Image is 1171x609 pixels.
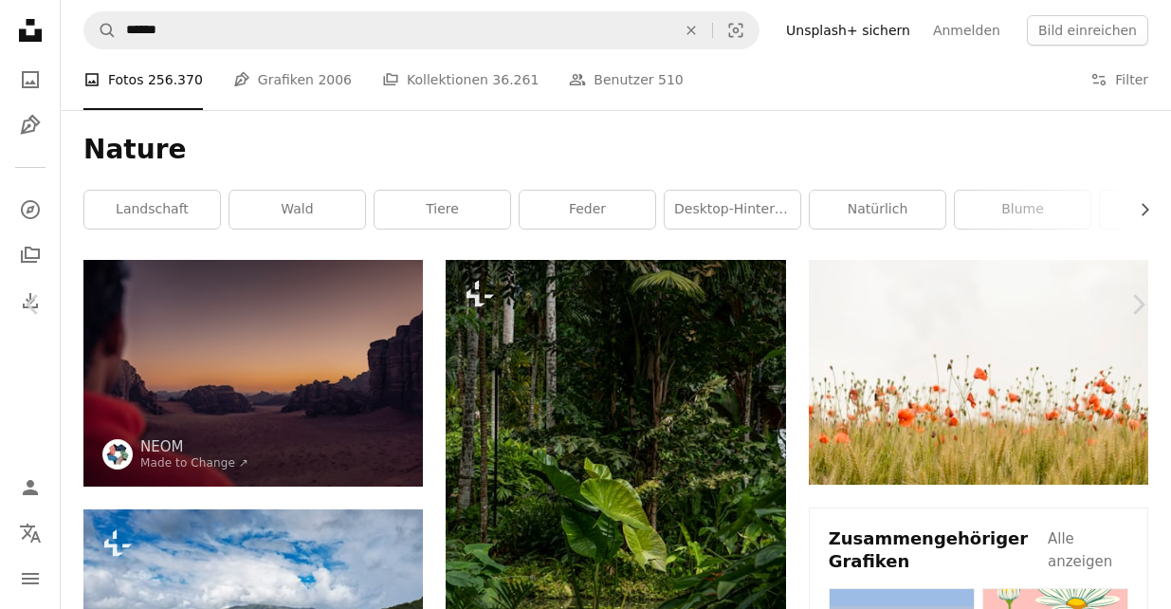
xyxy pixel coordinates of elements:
[829,527,1044,573] h4: Zusammengehöriger Grafiken
[809,260,1148,485] img: orangefarbene Blüten
[922,15,1012,46] a: Anmelden
[520,191,655,229] a: Feder
[775,15,922,46] a: Unsplash+ sichern
[83,260,423,487] img: a man in a red shirt is looking at the desert
[1090,49,1148,110] button: Filter
[140,456,248,470] a: Made to Change ↗
[670,12,712,48] button: Löschen
[809,363,1148,380] a: orangefarbene Blüten
[810,191,945,229] a: natürlich
[84,191,220,229] a: Landschaft
[382,49,539,110] a: Kollektionen 36.261
[229,191,365,229] a: Wald
[11,514,49,552] button: Sprache
[492,69,539,90] span: 36.261
[658,69,684,90] span: 510
[83,364,423,381] a: a man in a red shirt is looking at the desert
[446,506,785,523] a: Ein üppiger grüner Wald mit vielen Bäumen
[11,560,49,598] button: Menü
[318,69,352,90] span: 2006
[83,11,759,49] form: Finden Sie Bildmaterial auf der ganzen Webseite
[955,191,1090,229] a: Blume
[1105,213,1171,396] a: Weiter
[83,133,1148,167] h1: Nature
[140,437,248,456] a: NEOM
[1027,15,1148,46] button: Bild einreichen
[1127,191,1148,229] button: Liste nach rechts verschieben
[11,191,49,229] a: Entdecken
[11,61,49,99] a: Fotos
[11,106,49,144] a: Grafiken
[569,49,683,110] a: Benutzer 510
[11,469,49,507] a: Anmelden / Registrieren
[665,191,800,229] a: Desktop-Hintergrund
[713,12,759,48] button: Visuelle Suche
[102,439,133,470] img: Zum Profil von NEOM
[375,191,510,229] a: Tiere
[233,49,352,110] a: Grafiken 2006
[84,12,117,48] button: Unsplash suchen
[1048,527,1128,573] a: Alle anzeigen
